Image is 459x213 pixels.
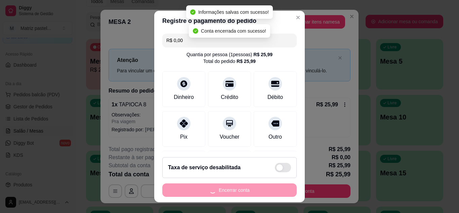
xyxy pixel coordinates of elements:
div: Pix [180,133,187,141]
header: Registre o pagamento do pedido [154,11,305,31]
div: Crédito [221,93,238,101]
div: Voucher [220,133,240,141]
div: Dinheiro [174,93,194,101]
div: R$ 25,99 [237,58,256,65]
span: check-circle [193,28,198,34]
h2: Taxa de serviço desabilitada [168,164,241,172]
span: Informações salvas com sucesso! [198,9,269,15]
div: Quantia por pessoa ( 1 pessoas) [186,51,273,58]
span: check-circle [190,9,196,15]
div: Outro [268,133,282,141]
div: Total do pedido [203,58,256,65]
div: Débito [267,93,283,101]
span: Conta encerrada com sucesso! [201,28,266,34]
div: R$ 25,99 [253,51,273,58]
input: Ex.: hambúrguer de cordeiro [166,34,293,47]
button: Close [293,12,303,23]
